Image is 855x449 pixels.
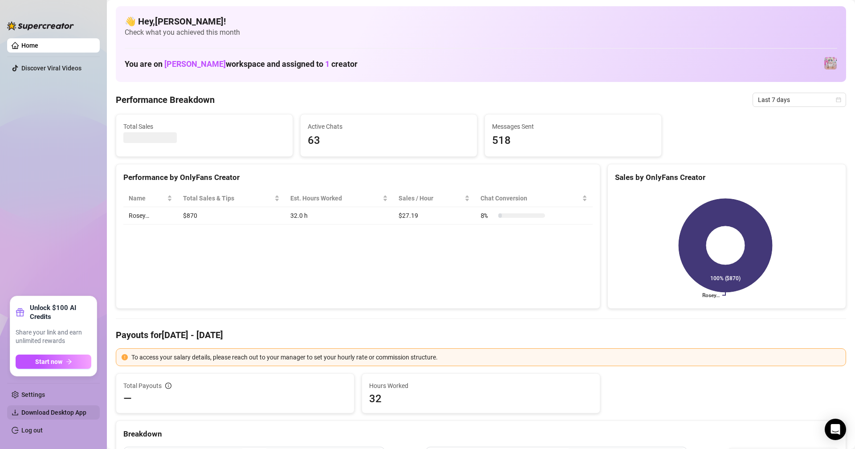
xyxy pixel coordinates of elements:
span: — [123,392,132,406]
th: Name [123,190,178,207]
span: Chat Conversion [480,193,580,203]
span: 32 [369,392,593,406]
span: arrow-right [66,359,72,365]
span: 1 [325,59,330,69]
img: Rosey [824,57,837,69]
span: Messages Sent [492,122,654,131]
span: 518 [492,132,654,149]
a: Discover Viral Videos [21,65,81,72]
span: Total Payouts [123,381,162,391]
th: Sales / Hour [393,190,475,207]
h4: 👋 Hey, [PERSON_NAME] ! [125,15,837,28]
h1: You are on workspace and assigned to creator [125,59,358,69]
div: Sales by OnlyFans Creator [615,171,839,184]
div: Est. Hours Worked [290,193,381,203]
div: Open Intercom Messenger [825,419,846,440]
div: To access your salary details, please reach out to your manager to set your hourly rate or commis... [131,352,840,362]
td: 32.0 h [285,207,393,224]
th: Total Sales & Tips [178,190,285,207]
div: Performance by OnlyFans Creator [123,171,593,184]
th: Chat Conversion [475,190,593,207]
span: Active Chats [308,122,470,131]
h4: Performance Breakdown [116,94,215,106]
span: exclamation-circle [122,354,128,360]
span: Total Sales [123,122,285,131]
span: download [12,409,19,416]
text: Rosey… [702,292,720,298]
span: Sales / Hour [399,193,463,203]
span: Total Sales & Tips [183,193,273,203]
span: [PERSON_NAME] [164,59,226,69]
a: Home [21,42,38,49]
a: Settings [21,391,45,398]
td: $870 [178,207,285,224]
strong: Unlock $100 AI Credits [30,303,91,321]
h4: Payouts for [DATE] - [DATE] [116,329,846,341]
span: Last 7 days [758,93,841,106]
span: 63 [308,132,470,149]
div: Breakdown [123,428,839,440]
span: Hours Worked [369,381,593,391]
span: Start now [35,358,62,365]
td: $27.19 [393,207,475,224]
button: Start nowarrow-right [16,355,91,369]
a: Log out [21,427,43,434]
img: logo-BBDzfeDw.svg [7,21,74,30]
span: Download Desktop App [21,409,86,416]
span: Share your link and earn unlimited rewards [16,328,91,346]
span: info-circle [165,383,171,389]
span: Check what you achieved this month [125,28,837,37]
span: gift [16,308,24,317]
span: calendar [836,97,841,102]
span: 8 % [480,211,495,220]
td: Rosey… [123,207,178,224]
span: Name [129,193,165,203]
